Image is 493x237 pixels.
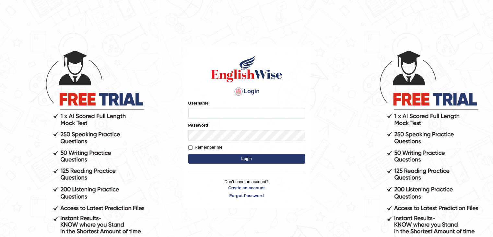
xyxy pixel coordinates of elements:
a: Forgot Password [188,193,305,199]
p: Don't have an account? [188,179,305,199]
label: Password [188,122,208,128]
h4: Login [188,86,305,97]
label: Username [188,100,209,106]
img: Logo of English Wise sign in for intelligent practice with AI [210,54,284,83]
input: Remember me [188,145,193,150]
a: Create an account [188,185,305,191]
label: Remember me [188,144,223,151]
button: Login [188,154,305,164]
